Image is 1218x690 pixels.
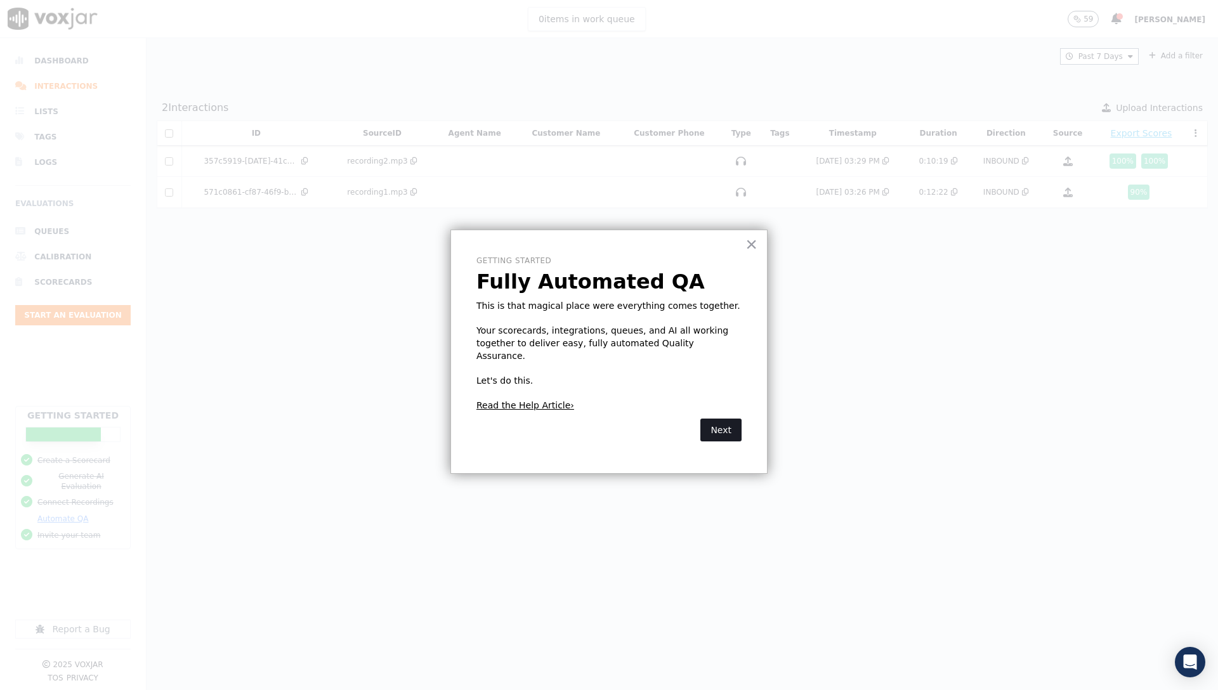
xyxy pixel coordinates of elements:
p: This is that magical place were everything comes together. [476,300,742,313]
button: Close [745,234,757,254]
button: Next [700,419,742,441]
p: Your scorecards, integrations, queues, and AI all working together to deliver easy, fully automat... [476,325,742,362]
p: Let's do this. [476,375,742,387]
a: Read the Help Article› [476,400,574,410]
div: Open Intercom Messenger [1175,647,1205,677]
p: Fully Automated QA [476,270,742,294]
p: Getting Started [476,256,742,266]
